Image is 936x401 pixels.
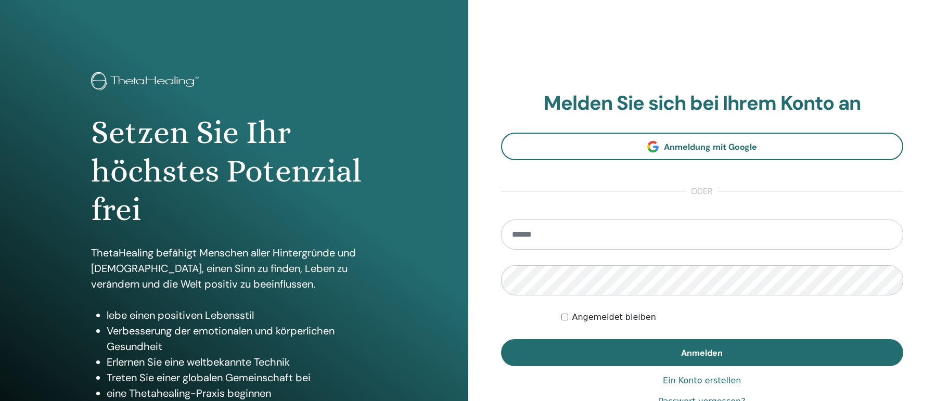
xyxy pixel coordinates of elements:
[572,311,656,324] label: Angemeldet bleiben
[501,133,904,160] a: Anmeldung mit Google
[681,347,723,358] span: Anmelden
[107,307,377,323] li: lebe einen positiven Lebensstil
[561,311,903,324] div: Keep me authenticated indefinitely or until I manually logout
[663,374,741,387] a: Ein Konto erstellen
[91,245,377,292] p: ThetaHealing befähigt Menschen aller Hintergründe und [DEMOGRAPHIC_DATA], einen Sinn zu finden, L...
[664,141,757,152] span: Anmeldung mit Google
[107,323,377,354] li: Verbesserung der emotionalen und körperlichen Gesundheit
[107,354,377,370] li: Erlernen Sie eine weltbekannte Technik
[107,385,377,401] li: eine Thetahealing-Praxis beginnen
[107,370,377,385] li: Treten Sie einer globalen Gemeinschaft bei
[501,339,904,366] button: Anmelden
[501,92,904,115] h2: Melden Sie sich bei Ihrem Konto an
[686,185,718,198] span: oder
[91,113,377,229] h1: Setzen Sie Ihr höchstes Potenzial frei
